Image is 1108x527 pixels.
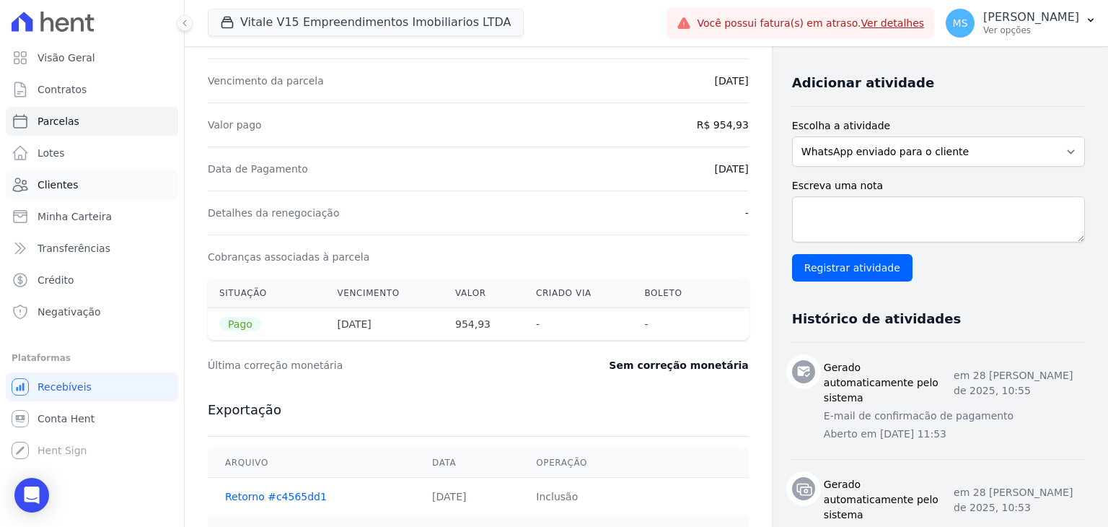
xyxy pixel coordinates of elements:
[6,75,178,104] a: Contratos
[38,178,78,192] span: Clientes
[792,178,1085,193] label: Escreva uma nota
[225,491,327,502] a: Retorno #c4565dd1
[792,254,913,282] input: Registrar atividade
[6,404,178,433] a: Conta Hent
[633,279,716,308] th: Boleto
[714,74,748,88] dd: [DATE]
[415,448,519,478] th: Data
[953,18,968,28] span: MS
[6,234,178,263] a: Transferências
[983,25,1079,36] p: Ver opções
[38,209,112,224] span: Minha Carteira
[6,266,178,295] a: Crédito
[208,162,308,176] dt: Data de Pagamento
[38,114,79,129] span: Parcelas
[6,373,178,401] a: Recebíveis
[38,51,95,65] span: Visão Geral
[12,349,172,367] div: Plataformas
[697,16,924,31] span: Você possui fatura(s) em atraso.
[519,448,749,478] th: Operação
[208,401,749,419] h3: Exportação
[633,308,716,341] th: -
[519,478,749,516] td: Inclusão
[208,9,524,36] button: Vitale V15 Empreendimentos Imobiliarios LTDA
[824,427,1085,442] p: Aberto em [DATE] 11:53
[208,448,415,478] th: Arquivo
[714,162,748,176] dd: [DATE]
[954,368,1085,398] p: em 28 [PERSON_NAME] de 2025, 10:55
[325,279,444,308] th: Vencimento
[6,43,178,72] a: Visão Geral
[208,250,369,264] dt: Cobranças associadas à parcela
[524,279,633,308] th: Criado via
[954,485,1085,515] p: em 28 [PERSON_NAME] de 2025, 10:53
[38,305,101,319] span: Negativação
[792,310,961,328] h3: Histórico de atividades
[38,241,110,256] span: Transferências
[38,273,74,287] span: Crédito
[208,74,324,88] dt: Vencimento da parcela
[208,358,528,373] dt: Última correção monetária
[325,308,444,341] th: [DATE]
[6,139,178,167] a: Lotes
[824,477,954,523] h3: Gerado automaticamente pelo sistema
[934,3,1108,43] button: MS [PERSON_NAME] Ver opções
[524,308,633,341] th: -
[824,409,1085,424] p: E-mail de confirmacão de pagamento
[208,118,262,132] dt: Valor pago
[609,358,748,373] dd: Sem correção monetária
[14,478,49,513] div: Open Intercom Messenger
[208,279,325,308] th: Situação
[444,308,524,341] th: 954,93
[38,146,65,160] span: Lotes
[6,297,178,326] a: Negativação
[983,10,1079,25] p: [PERSON_NAME]
[792,74,934,92] h3: Adicionar atividade
[697,118,749,132] dd: R$ 954,93
[792,118,1085,134] label: Escolha a atividade
[208,206,340,220] dt: Detalhes da renegociação
[824,360,954,406] h3: Gerado automaticamente pelo sistema
[38,411,94,426] span: Conta Hent
[6,202,178,231] a: Minha Carteira
[38,82,87,97] span: Contratos
[6,170,178,199] a: Clientes
[38,380,92,394] span: Recebíveis
[745,206,749,220] dd: -
[444,279,524,308] th: Valor
[6,107,178,136] a: Parcelas
[861,17,925,29] a: Ver detalhes
[219,317,261,331] span: Pago
[415,478,519,516] td: [DATE]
